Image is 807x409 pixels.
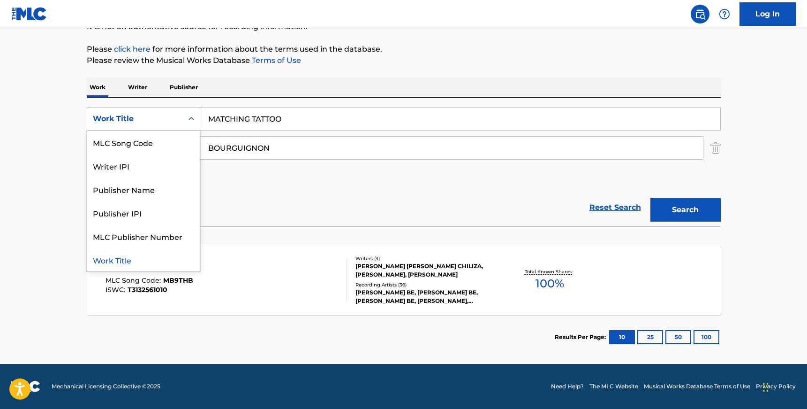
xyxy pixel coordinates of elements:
button: 50 [665,330,691,344]
button: Search [650,198,721,222]
div: Writer IPI [87,154,200,177]
a: MATCHING TATTOOMLC Song Code:MB9THBISWC:T3132561010Writers (3)[PERSON_NAME] [PERSON_NAME] CHILIZA... [87,245,721,315]
span: 100 % [535,275,564,292]
div: MLC Publisher Number [87,224,200,248]
img: help [719,8,730,20]
a: Reset Search [585,197,646,218]
button: 10 [609,330,635,344]
div: Publisher Name [87,177,200,201]
a: Terms of Use [250,56,301,65]
p: Writer [125,77,150,97]
img: logo [11,381,40,392]
span: MLC Song Code : [106,276,163,285]
img: search [694,8,706,20]
div: [PERSON_NAME] [PERSON_NAME] CHILIZA, [PERSON_NAME], [PERSON_NAME] [355,262,497,279]
a: Privacy Policy [756,382,796,391]
button: 25 [637,330,663,344]
p: Work [87,77,108,97]
span: ISWC : [106,286,128,294]
div: Drag [763,373,769,401]
a: Need Help? [551,382,584,391]
span: T3132561010 [128,286,167,294]
div: Work Title [87,248,200,271]
a: Musical Works Database Terms of Use [644,382,750,391]
div: Recording Artists ( 36 ) [355,281,497,288]
div: Writers ( 3 ) [355,255,497,262]
p: Publisher [167,77,201,97]
form: Search Form [87,107,721,226]
span: MB9THB [163,276,193,285]
a: Log In [739,2,796,26]
div: Work Title [93,113,177,124]
p: Total Known Shares: [525,268,575,275]
button: 100 [694,330,719,344]
div: MLC Song Code [87,131,200,154]
a: click here [114,45,151,54]
img: MLC Logo [11,7,47,21]
div: Help [715,5,734,23]
a: Public Search [691,5,709,23]
p: Please for more information about the terms used in the database. [87,44,721,55]
img: Delete Criterion [710,136,721,160]
p: Please review the Musical Works Database [87,55,721,66]
div: [PERSON_NAME] BE, [PERSON_NAME] BE, [PERSON_NAME] BE, [PERSON_NAME], [PERSON_NAME] [355,288,497,305]
div: Publisher IPI [87,201,200,224]
iframe: Chat Widget [760,364,807,409]
p: Results Per Page: [555,333,608,341]
span: Mechanical Licensing Collective © 2025 [52,382,160,391]
a: The MLC Website [589,382,638,391]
